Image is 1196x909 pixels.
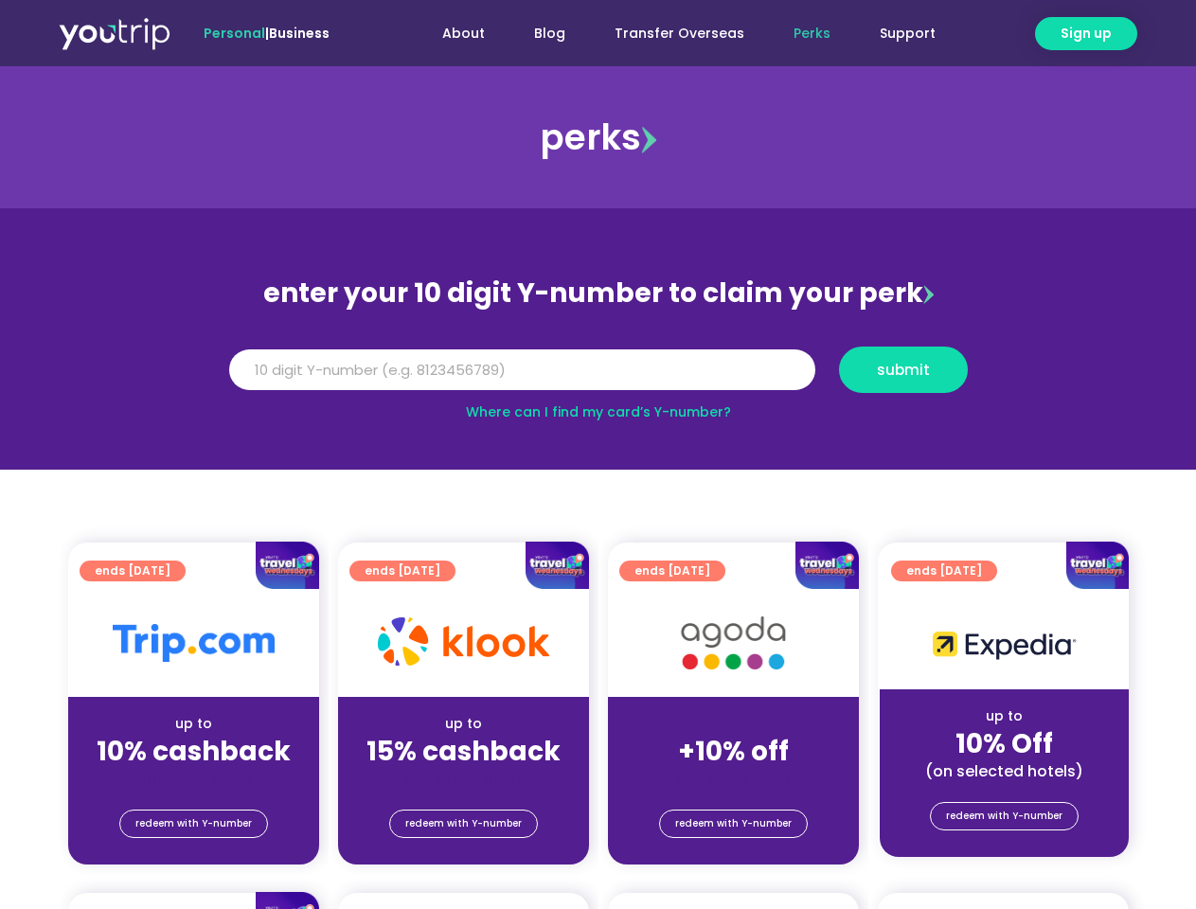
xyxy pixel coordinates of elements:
[353,769,574,789] div: (for stays only)
[119,810,268,838] a: redeem with Y-number
[466,402,731,421] a: Where can I find my card’s Y-number?
[590,16,769,51] a: Transfer Overseas
[716,714,751,733] span: up to
[678,733,789,770] strong: +10% off
[769,16,855,51] a: Perks
[1061,24,1112,44] span: Sign up
[204,24,265,43] span: Personal
[229,347,968,407] form: Y Number
[220,269,977,318] div: enter your 10 digit Y-number to claim your perk
[366,733,561,770] strong: 15% cashback
[509,16,590,51] a: Blog
[855,16,960,51] a: Support
[839,347,968,393] button: submit
[946,803,1062,829] span: redeem with Y-number
[97,733,291,770] strong: 10% cashback
[955,725,1053,762] strong: 10% Off
[353,714,574,734] div: up to
[405,811,522,837] span: redeem with Y-number
[930,802,1079,830] a: redeem with Y-number
[623,769,844,789] div: (for stays only)
[659,810,808,838] a: redeem with Y-number
[83,769,304,789] div: (for stays only)
[895,706,1114,726] div: up to
[877,363,930,377] span: submit
[83,714,304,734] div: up to
[269,24,330,43] a: Business
[381,16,960,51] nav: Menu
[389,810,538,838] a: redeem with Y-number
[204,24,330,43] span: |
[1035,17,1137,50] a: Sign up
[675,811,792,837] span: redeem with Y-number
[229,349,815,391] input: 10 digit Y-number (e.g. 8123456789)
[895,761,1114,781] div: (on selected hotels)
[135,811,252,837] span: redeem with Y-number
[418,16,509,51] a: About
